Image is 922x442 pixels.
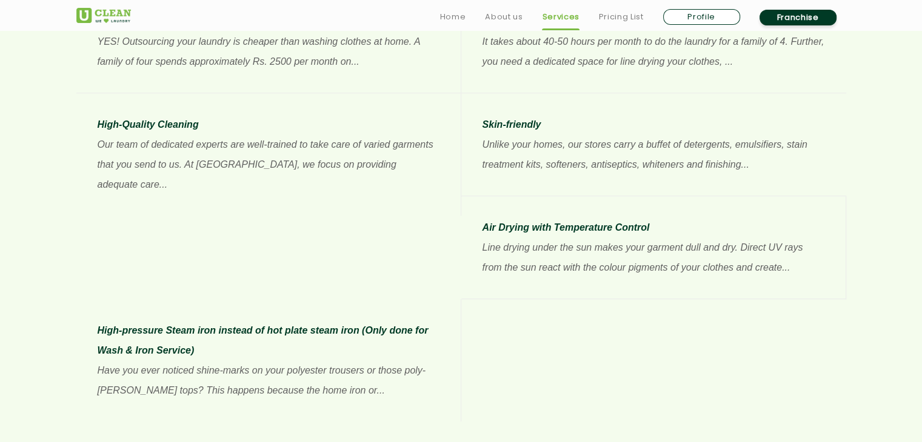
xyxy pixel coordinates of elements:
p: Line drying under the sun makes your garment dull and dry. Direct UV rays from the sun react with... [483,237,824,277]
p: High-Quality Cleaning [98,114,439,134]
a: Services [542,10,579,24]
p: Unlike your homes, our stores carry a buffet of detergents, emulsifiers, stain treatment kits, so... [483,134,825,174]
p: High-pressure Steam iron instead of hot plate steam iron (Only done for Wash & Iron Service) [98,320,439,360]
p: YES! Outsourcing your laundry is cheaper than washing clothes at home. A family of four spends ap... [98,31,439,71]
a: About us [485,10,523,24]
p: Air Drying with Temperature Control [483,217,824,237]
p: Skin-friendly [483,114,825,134]
a: Profile [663,9,740,25]
a: Pricing List [599,10,644,24]
a: Franchise [760,10,837,25]
a: Home [440,10,466,24]
p: Have you ever noticed shine-marks on your polyester trousers or those poly-[PERSON_NAME] tops? Th... [98,360,439,400]
img: UClean Laundry and Dry Cleaning [76,8,131,23]
p: It takes about 40-50 hours per month to do the laundry for a family of 4. Further, you need a ded... [483,31,825,71]
p: Our team of dedicated experts are well-trained to take care of varied garments that you send to u... [98,134,439,194]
